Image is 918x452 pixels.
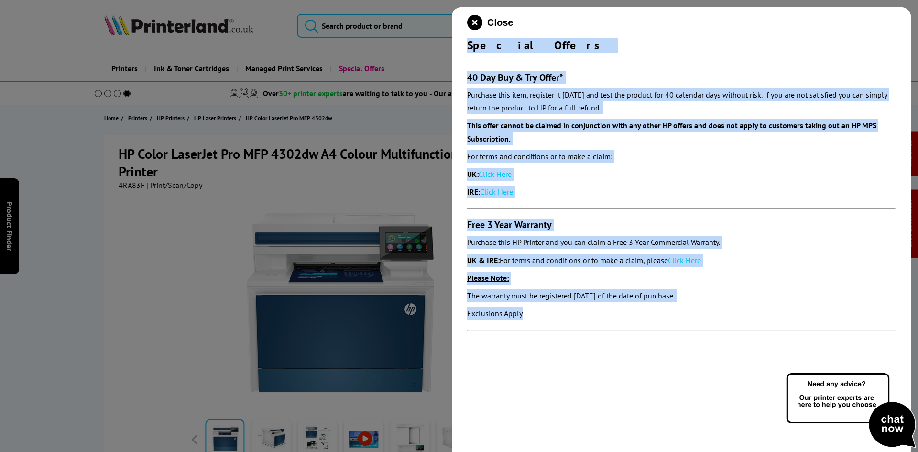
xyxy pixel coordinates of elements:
em: Exclusions Apply [467,309,523,318]
button: close modal [467,15,513,30]
strong: IRE: [467,187,480,197]
p: Purchase this HP Printer and you can claim a Free 3 Year Commercial Warranty. [467,236,896,249]
em: The warranty must be registered [DATE] of the date of purchase. [467,291,675,300]
a: Click Here [480,187,513,197]
p: For terms and conditions or to make a claim, please [467,254,896,267]
strong: UK & IRE: [467,255,500,265]
strong: UK: [467,169,479,179]
strong: This offer cannot be claimed in conjunction with any other HP offers and does not apply to custom... [467,121,876,143]
p: For terms and conditions or to make a claim: [467,150,896,163]
p: Purchase this item, register it [DATE] and test the product for 40 calendar days without risk. If... [467,88,896,114]
a: Click Here [668,255,701,265]
span: Close [487,17,513,28]
div: Special Offers [467,38,896,53]
strong: Please Note: [467,273,509,283]
img: Open Live Chat window [784,372,918,450]
a: Click Here [479,169,512,179]
h3: Free 3 Year Warranty [467,219,896,231]
h3: 40 Day Buy & Try Offer* [467,71,896,84]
